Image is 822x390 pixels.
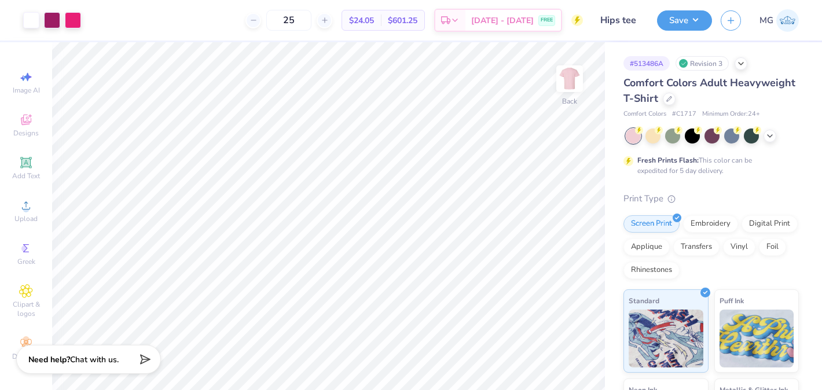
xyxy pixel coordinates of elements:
[629,295,659,307] span: Standard
[541,16,553,24] span: FREE
[266,10,311,31] input: – –
[13,128,39,138] span: Designs
[637,155,780,176] div: This color can be expedited for 5 day delivery.
[673,238,720,256] div: Transfers
[28,354,70,365] strong: Need help?
[720,310,794,367] img: Puff Ink
[14,214,38,223] span: Upload
[349,14,374,27] span: $24.05
[17,257,35,266] span: Greek
[13,86,40,95] span: Image AI
[12,352,40,361] span: Decorate
[12,171,40,181] span: Add Text
[672,109,696,119] span: # C1717
[623,56,670,71] div: # 513486A
[562,96,577,106] div: Back
[759,9,799,32] a: MG
[623,238,670,256] div: Applique
[592,9,648,32] input: Untitled Design
[623,215,680,233] div: Screen Print
[623,192,799,205] div: Print Type
[742,215,798,233] div: Digital Print
[6,300,46,318] span: Clipart & logos
[676,56,729,71] div: Revision 3
[702,109,760,119] span: Minimum Order: 24 +
[759,14,773,27] span: MG
[776,9,799,32] img: Mary Grace
[70,354,119,365] span: Chat with us.
[657,10,712,31] button: Save
[723,238,755,256] div: Vinyl
[623,109,666,119] span: Comfort Colors
[637,156,699,165] strong: Fresh Prints Flash:
[471,14,534,27] span: [DATE] - [DATE]
[388,14,417,27] span: $601.25
[623,76,795,105] span: Comfort Colors Adult Heavyweight T-Shirt
[558,67,581,90] img: Back
[759,238,786,256] div: Foil
[623,262,680,279] div: Rhinestones
[629,310,703,367] img: Standard
[683,215,738,233] div: Embroidery
[720,295,744,307] span: Puff Ink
